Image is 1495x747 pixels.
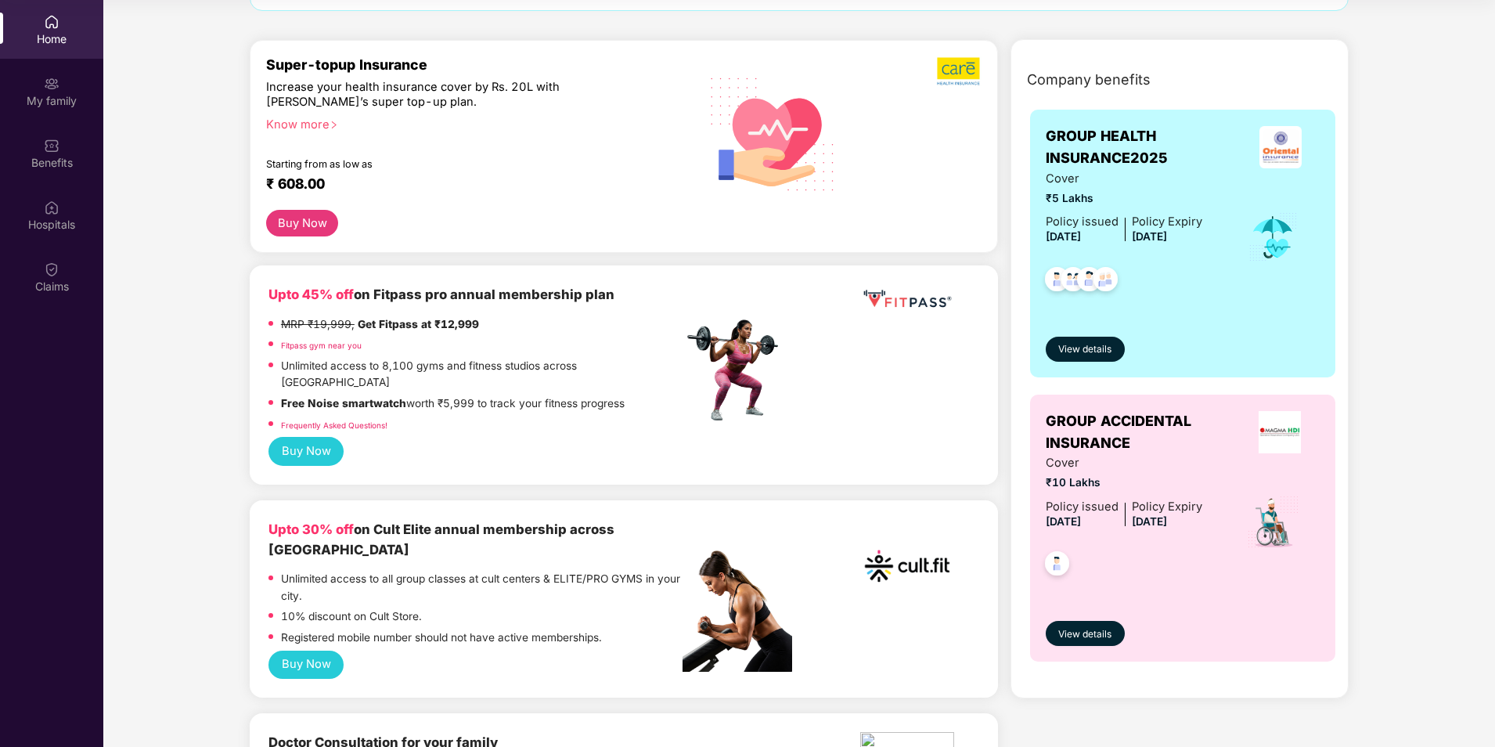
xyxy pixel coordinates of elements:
[266,80,616,110] div: Increase your health insurance cover by Rs. 20L with [PERSON_NAME]’s super top-up plan.
[1046,170,1202,188] span: Cover
[1046,515,1081,528] span: [DATE]
[44,14,59,30] img: svg+xml;base64,PHN2ZyBpZD0iSG9tZSIgeG1sbnM9Imh0dHA6Ly93d3cudzMub3JnLzIwMDAvc3ZnIiB3aWR0aD0iMjAiIG...
[1086,262,1125,301] img: svg+xml;base64,PHN2ZyB4bWxucz0iaHR0cDovL3d3dy53My5vcmcvMjAwMC9zdmciIHdpZHRoPSI0OC45NDMiIGhlaWdodD...
[1046,125,1241,170] span: GROUP HEALTH INSURANCE2025
[44,76,59,92] img: svg+xml;base64,PHN2ZyB3aWR0aD0iMjAiIGhlaWdodD0iMjAiIHZpZXdCb3g9IjAgMCAyMCAyMCIgZmlsbD0ibm9uZSIgeG...
[266,56,683,73] div: Super-topup Insurance
[1259,411,1301,453] img: insurerLogo
[1027,69,1151,91] span: Company benefits
[683,316,792,425] img: fpp.png
[266,210,338,237] button: Buy Now
[281,630,602,647] p: Registered mobile number should not have active memberships.
[860,519,954,613] img: cult.png
[860,284,954,313] img: fppp.png
[281,571,683,604] p: Unlimited access to all group classes at cult centers & ELITE/PRO GYMS in your city.
[268,651,344,680] button: Buy Now
[1132,515,1167,528] span: [DATE]
[1038,547,1076,585] img: svg+xml;base64,PHN2ZyB4bWxucz0iaHR0cDovL3d3dy53My5vcmcvMjAwMC9zdmciIHdpZHRoPSI0OC45NDMiIGhlaWdodD...
[268,287,614,302] b: on Fitpass pro annual membership plan
[268,521,354,537] b: Upto 30% off
[1046,213,1119,231] div: Policy issued
[281,397,406,410] strong: Free Noise smartwatch
[1132,230,1167,243] span: [DATE]
[44,138,59,153] img: svg+xml;base64,PHN2ZyBpZD0iQmVuZWZpdHMiIHhtbG5zPSJodHRwOi8vd3d3LnczLm9yZy8yMDAwL3N2ZyIgd2lkdGg9Ij...
[1038,262,1076,301] img: svg+xml;base64,PHN2ZyB4bWxucz0iaHR0cDovL3d3dy53My5vcmcvMjAwMC9zdmciIHdpZHRoPSI0OC45NDMiIGhlaWdodD...
[266,117,674,128] div: Know more
[266,175,668,194] div: ₹ 608.00
[268,287,354,302] b: Upto 45% off
[281,395,625,413] p: worth ₹5,999 to track your fitness progress
[1132,498,1202,516] div: Policy Expiry
[683,550,792,672] img: pc2.png
[698,57,848,209] img: svg+xml;base64,PHN2ZyB4bWxucz0iaHR0cDovL3d3dy53My5vcmcvMjAwMC9zdmciIHhtbG5zOnhsaW5rPSJodHRwOi8vd3...
[44,262,59,277] img: svg+xml;base64,PHN2ZyBpZD0iQ2xhaW0iIHhtbG5zPSJodHRwOi8vd3d3LnczLm9yZy8yMDAwL3N2ZyIgd2lkdGg9IjIwIi...
[1046,190,1202,207] span: ₹5 Lakhs
[281,608,422,626] p: 10% discount on Cult Store.
[1259,126,1302,168] img: insurerLogo
[44,200,59,215] img: svg+xml;base64,PHN2ZyBpZD0iSG9zcGl0YWxzIiB4bWxucz0iaHR0cDovL3d3dy53My5vcmcvMjAwMC9zdmciIHdpZHRoPS...
[1248,211,1299,263] img: icon
[1058,627,1111,642] span: View details
[281,318,355,330] del: MRP ₹19,999,
[937,56,982,86] img: b5dec4f62d2307b9de63beb79f102df3.png
[281,358,683,392] p: Unlimited access to 8,100 gyms and fitness studios across [GEOGRAPHIC_DATA]
[1046,621,1125,646] button: View details
[330,121,338,129] span: right
[1246,495,1300,550] img: icon
[1058,342,1111,357] span: View details
[1054,262,1093,301] img: svg+xml;base64,PHN2ZyB4bWxucz0iaHR0cDovL3d3dy53My5vcmcvMjAwMC9zdmciIHdpZHRoPSI0OC45MTUiIGhlaWdodD...
[1046,498,1119,516] div: Policy issued
[1132,213,1202,231] div: Policy Expiry
[268,521,614,558] b: on Cult Elite annual membership across [GEOGRAPHIC_DATA]
[266,158,617,169] div: Starting from as low as
[1046,230,1081,243] span: [DATE]
[1046,337,1125,362] button: View details
[1070,262,1108,301] img: svg+xml;base64,PHN2ZyB4bWxucz0iaHR0cDovL3d3dy53My5vcmcvMjAwMC9zdmciIHdpZHRoPSI0OC45NDMiIGhlaWdodD...
[268,437,344,466] button: Buy Now
[281,420,387,430] a: Frequently Asked Questions!
[1046,454,1202,472] span: Cover
[281,341,362,350] a: Fitpass gym near you
[1046,410,1241,455] span: GROUP ACCIDENTAL INSURANCE
[1046,475,1202,492] span: ₹10 Lakhs
[358,318,479,330] strong: Get Fitpass at ₹12,999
